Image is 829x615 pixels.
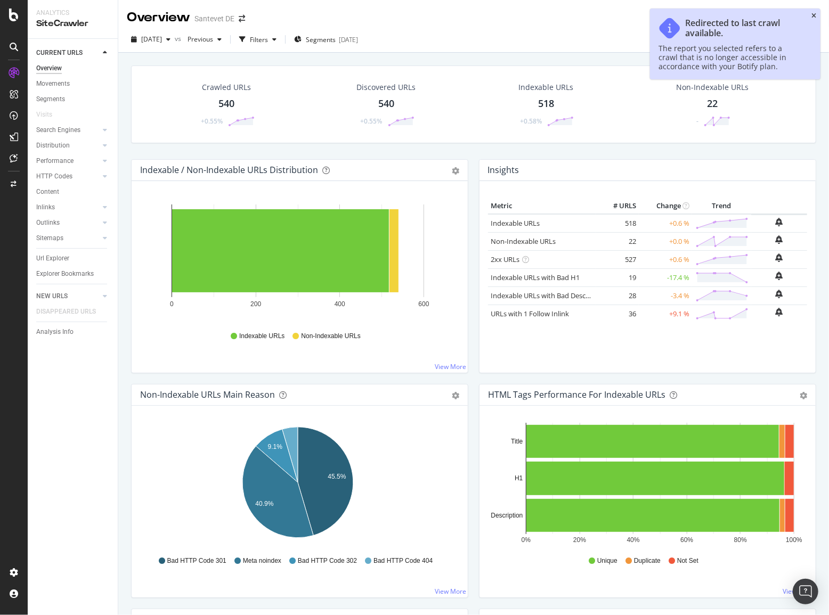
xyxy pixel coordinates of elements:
[140,165,318,175] div: Indexable / Non-Indexable URLs Distribution
[776,253,783,262] div: bell-plus
[692,198,751,214] th: Trend
[680,537,693,544] text: 60%
[573,537,586,544] text: 20%
[36,186,110,198] a: Content
[491,309,569,318] a: URLs with 1 Follow Inlink
[639,286,692,305] td: -3.4 %
[596,232,639,250] td: 22
[36,202,100,213] a: Inlinks
[243,556,281,565] span: Meta noindex
[140,389,275,400] div: Non-Indexable URLs Main Reason
[520,117,542,126] div: +0.58%
[36,63,110,74] a: Overview
[491,236,556,246] a: Non-Indexable URLs
[776,308,783,316] div: bell-plus
[685,18,801,38] div: Redirected to last crawl available.
[491,273,580,282] a: Indexable URLs with Bad H1
[36,253,110,264] a: Url Explorer
[239,332,285,341] span: Indexable URLs
[36,18,109,30] div: SiteCrawler
[36,109,52,120] div: Visits
[36,155,100,167] a: Performance
[627,537,640,544] text: 40%
[488,198,596,214] th: Metric
[811,13,816,19] div: close toast
[488,423,804,546] svg: A chart.
[634,556,661,565] span: Duplicate
[707,97,718,111] div: 22
[36,47,100,59] a: CURRENT URLS
[290,31,362,48] button: Segments[DATE]
[36,78,110,89] a: Movements
[335,300,345,308] text: 400
[677,556,698,565] span: Not Set
[776,218,783,226] div: bell-plus
[36,63,62,74] div: Overview
[268,443,283,450] text: 9.1%
[127,9,190,27] div: Overview
[639,214,692,233] td: +0.6 %
[596,268,639,286] td: 19
[776,235,783,244] div: bell-plus
[36,9,109,18] div: Analytics
[36,155,74,167] div: Performance
[36,202,55,213] div: Inlinks
[491,218,540,228] a: Indexable URLs
[36,125,100,136] a: Search Engines
[36,291,100,302] a: NEW URLS
[306,35,336,44] span: Segments
[140,198,456,322] svg: A chart.
[250,300,261,308] text: 200
[36,291,68,302] div: NEW URLS
[36,268,94,280] div: Explorer Bookmarks
[202,82,251,93] div: Crawled URLs
[488,389,665,400] div: HTML Tags Performance for Indexable URLs
[783,587,814,596] a: View More
[36,78,70,89] div: Movements
[357,82,416,93] div: Discovered URLs
[218,97,234,111] div: 540
[36,268,110,280] a: Explorer Bookmarks
[373,556,433,565] span: Bad HTTP Code 404
[140,423,456,546] svg: A chart.
[452,167,459,175] div: gear
[255,500,273,507] text: 40.9%
[36,306,96,317] div: DISAPPEARED URLS
[639,198,692,214] th: Change
[515,475,523,482] text: H1
[776,272,783,280] div: bell-plus
[522,537,531,544] text: 0%
[170,300,174,308] text: 0
[36,326,74,338] div: Analysis Info
[36,171,72,182] div: HTTP Codes
[511,438,523,445] text: Title
[36,140,100,151] a: Distribution
[36,94,65,105] div: Segments
[183,31,226,48] button: Previous
[201,117,223,126] div: +0.55%
[361,117,383,126] div: +0.55%
[596,305,639,323] td: 36
[596,286,639,305] td: 28
[127,31,175,48] button: [DATE]
[538,97,554,111] div: 518
[36,217,60,228] div: Outlinks
[298,556,357,565] span: Bad HTTP Code 302
[596,198,639,214] th: # URLS
[141,35,162,44] span: 2025 Aug. 1st
[235,31,281,48] button: Filters
[36,253,69,264] div: Url Explorer
[491,512,523,519] text: Description
[36,47,83,59] div: CURRENT URLS
[776,290,783,298] div: bell-plus
[36,233,63,244] div: Sitemaps
[328,473,346,481] text: 45.5%
[36,94,110,105] a: Segments
[301,332,360,341] span: Non-Indexable URLs
[435,587,466,596] a: View More
[36,326,110,338] a: Analysis Info
[734,537,747,544] text: 80%
[639,232,692,250] td: +0.0 %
